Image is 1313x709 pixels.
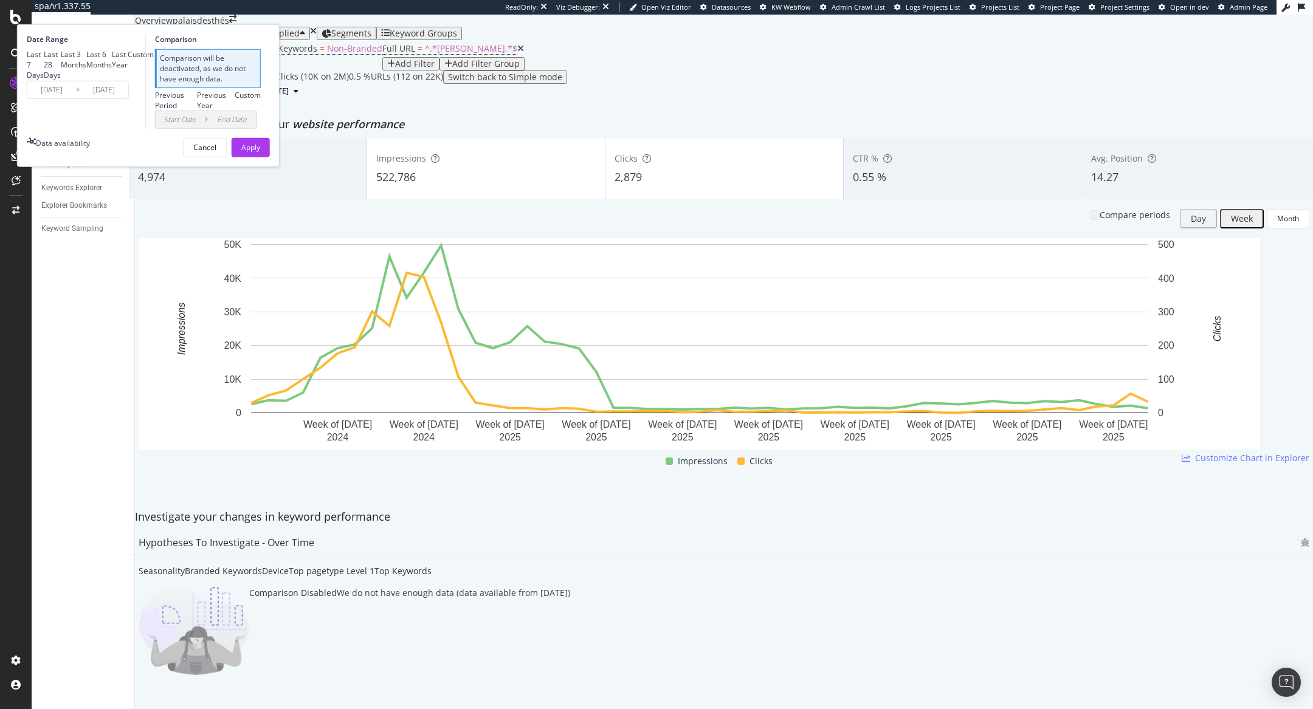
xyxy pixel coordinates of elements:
div: Last 6 Months [86,49,112,70]
text: 100 [1158,374,1174,385]
text: Week of [DATE] [734,419,803,430]
div: ReadOnly: [505,2,538,12]
span: Projects List [981,2,1019,12]
div: Last 28 Days [44,49,61,80]
button: [DATE] [260,84,303,98]
div: Previous Period [155,89,198,110]
span: Full URL [382,43,415,54]
text: 2025 [1103,432,1125,442]
button: Add Filter [382,57,439,70]
span: 0.55 % [853,170,886,184]
span: Admin Crawl List [832,2,885,12]
div: Keywords Explorer [41,182,102,194]
text: Week of [DATE] [821,419,889,430]
div: Last Year [112,49,128,70]
button: Cancel [183,138,227,157]
text: Week of [DATE] [303,419,372,430]
div: Overview [135,15,173,27]
text: 2025 [930,432,952,442]
div: Comparison [155,34,261,44]
input: End Date [80,81,128,98]
div: Detect big movements in your [135,117,1313,132]
text: 200 [1158,340,1174,351]
div: We do not have enough data (data available from [DATE]) [337,587,570,675]
svg: A chart. [139,238,1260,450]
div: Seasonality [139,565,185,577]
span: 2,879 [615,170,642,184]
div: Open Intercom Messenger [1272,668,1301,697]
div: Cancel [193,142,216,152]
span: ^.*[PERSON_NAME].*$ [425,43,517,54]
span: Clicks [615,152,638,164]
input: Start Date [27,81,76,98]
span: Project Settings [1100,2,1149,12]
div: Branded Keywords [185,565,262,577]
div: Top Keywords [374,565,432,577]
span: Admin Page [1230,2,1267,12]
span: 4,974 [138,170,165,184]
text: Week of [DATE] [648,419,717,430]
div: Keyword Groups [390,29,457,38]
span: Keywords [278,43,317,54]
span: 522,786 [376,170,416,184]
a: Datasources [700,2,751,12]
div: Switch back to Simple mode [448,72,562,82]
button: Apply [232,138,270,157]
div: Custom [235,89,261,100]
div: Add Filter Group [452,59,520,69]
div: Explorer Bookmarks [41,199,107,212]
text: 10K [224,374,242,385]
div: Last 7 Days [27,49,44,80]
span: KW Webflow [771,2,811,12]
a: Keywords Explorer [41,182,126,194]
span: Avg. Position [1091,152,1143,164]
div: 0.56 % Clicks ( 10K on 2M ) [249,70,349,84]
text: Week of [DATE] [476,419,545,430]
a: Logs Projects List [894,2,960,12]
text: 2024 [413,432,435,442]
button: Month [1267,209,1309,228]
text: 2025 [1016,432,1038,442]
div: Add Filter [395,59,435,69]
a: Keyword Sampling [41,222,126,235]
text: 0 [236,408,241,418]
text: Week of [DATE] [562,419,630,430]
div: Viz Debugger: [556,2,600,12]
span: 14.27 [1091,170,1118,184]
span: Project Page [1040,2,1080,12]
div: Last 3 Months [61,49,86,70]
span: = [320,43,325,54]
div: Week [1231,214,1253,224]
div: Hypotheses to Investigate - Over Time [139,536,314,549]
button: Keyword Groups [376,27,462,40]
text: 2025 [758,432,780,442]
button: Add Filter Group [439,57,525,70]
div: Keyword Sampling [41,222,103,235]
div: Previous Year [197,89,235,110]
a: Admin Page [1218,2,1267,12]
img: DOMkxPr1.png [139,587,249,675]
a: Project Page [1029,2,1080,12]
div: Custom [128,49,154,60]
text: Week of [DATE] [1079,419,1148,430]
div: Apply [241,142,260,152]
text: Week of [DATE] [907,419,976,430]
text: 20K [224,340,242,351]
span: CTR % [853,152,878,164]
div: times [310,27,317,35]
button: Day [1180,209,1217,228]
a: KW Webflow [760,2,811,12]
div: Month [1277,213,1299,224]
div: bug [1301,538,1309,547]
a: Project Settings [1089,2,1149,12]
span: Open in dev [1170,2,1209,12]
text: Week of [DATE] [390,419,458,430]
a: Explorer Bookmarks [41,199,126,212]
text: 2025 [499,432,521,442]
text: 2025 [585,432,607,442]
